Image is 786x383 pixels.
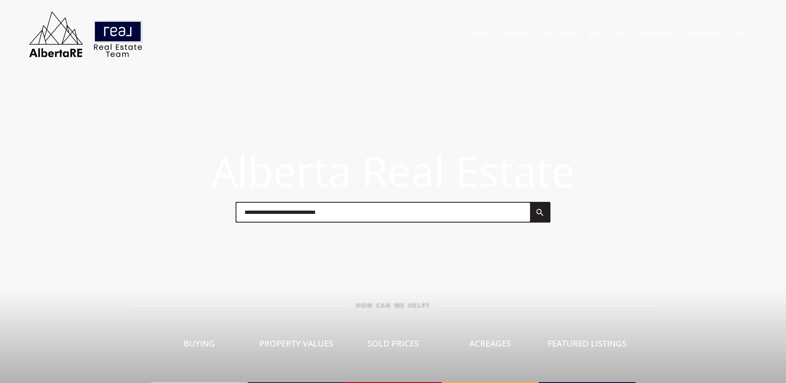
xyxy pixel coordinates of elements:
[542,30,577,38] a: Sold Data
[686,30,722,38] a: Mortgage
[24,8,148,60] img: AlbertaRE Real Estate Team | Real Broker
[473,30,492,38] a: Home
[442,309,539,383] a: Acreages
[368,338,419,349] span: Sold Prices
[589,30,602,38] a: Buy
[734,30,756,38] a: Log In
[539,309,636,383] a: Featured Listings
[614,30,628,38] a: Sell
[641,30,674,38] a: Our Team
[151,309,248,383] a: Buying
[345,309,442,383] a: Sold Prices
[548,338,626,349] span: Featured Listings
[248,309,345,383] a: Property Values
[505,30,529,38] a: Search
[184,338,215,349] span: Buying
[469,338,511,349] span: Acreages
[259,338,333,349] span: Property Values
